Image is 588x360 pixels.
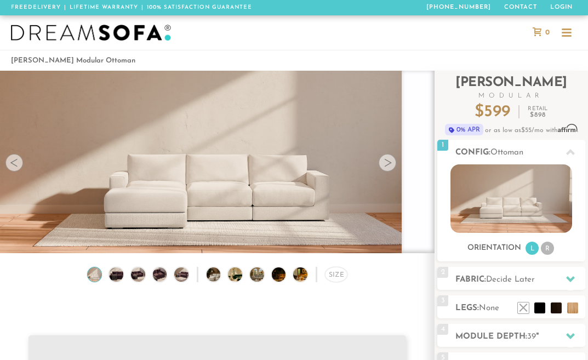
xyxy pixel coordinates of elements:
[467,243,521,253] h3: Orientation
[484,104,510,121] span: 599
[272,267,297,282] img: DreamSofa Modular Sofa & Sectional Video Presentation 4
[11,53,135,68] li: [PERSON_NAME] Modular Ottoman
[228,267,253,282] img: DreamSofa Modular Sofa & Sectional Video Presentation 2
[437,124,585,135] p: or as low as /mo with .
[455,273,585,286] h2: Fabric:
[325,267,348,282] div: Size
[108,267,125,282] img: Landon Modular Ottoman no legs 2
[64,4,66,10] span: |
[534,112,546,118] span: 898
[437,267,448,278] span: 2
[527,333,536,341] span: 39
[530,112,546,118] em: $
[455,302,585,315] h2: Legs:
[437,76,585,99] h2: [PERSON_NAME]
[558,124,577,133] span: Affirm
[207,267,232,282] img: DreamSofa Modular Sofa & Sectional Video Presentation 1
[437,295,448,306] span: 3
[437,140,448,151] span: 1
[450,164,572,233] img: landon-sofa-no_legs-no_pillows-1.jpg
[250,267,275,282] img: DreamSofa Modular Sofa & Sectional Video Presentation 3
[475,104,510,121] p: $
[141,4,144,10] span: |
[527,27,555,37] a: 0
[293,267,318,282] img: DreamSofa Modular Sofa & Sectional Video Presentation 5
[86,267,103,282] img: Landon Modular Ottoman no legs 1
[151,267,168,282] img: Landon Modular Ottoman no legs 4
[486,276,535,284] span: Decide Later
[173,267,190,282] img: Landon Modular Ottoman no legs 5
[455,330,585,343] h2: Module Depth: "
[455,146,585,159] h2: Config:
[541,242,554,255] li: R
[528,106,547,118] p: Retail
[526,242,539,255] li: L
[543,29,550,36] span: 0
[11,25,171,41] img: DreamSofa - Inspired By Life, Designed By You
[521,127,532,134] span: $55
[445,124,483,135] span: 0% APR
[437,324,448,335] span: 4
[479,304,499,312] span: None
[437,93,585,99] span: Modular
[129,267,146,282] img: Landon Modular Ottoman no legs 3
[490,148,523,157] span: Ottoman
